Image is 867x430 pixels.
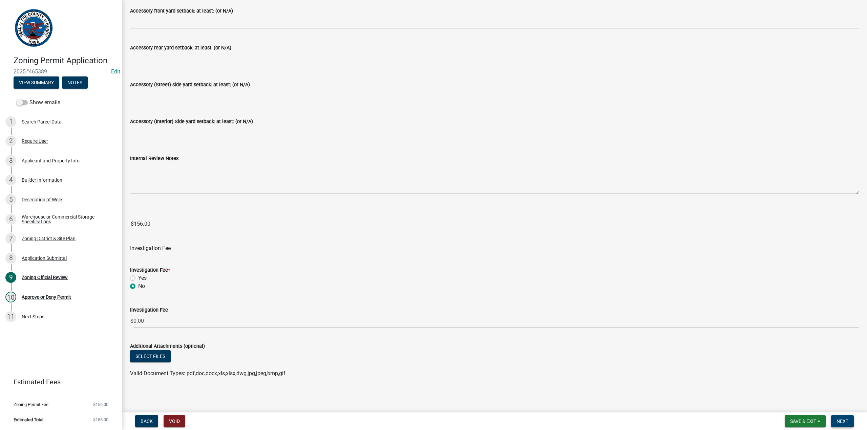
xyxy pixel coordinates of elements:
[22,295,71,299] div: Approve or Deny Permit
[22,139,48,143] div: Require User
[5,194,16,205] div: 5
[93,402,108,407] span: $156.00
[14,80,59,86] wm-modal-confirm: Summary
[5,311,16,322] div: 11
[5,253,16,264] div: 8
[837,418,848,424] span: Next
[5,375,111,389] a: Estimated Fees
[111,68,120,75] wm-modal-confirm: Edit Application Number
[130,46,231,50] label: Accessory rear yard setback: at least: (or N/A)
[790,418,816,424] span: Save & Exit
[785,415,826,427] button: Save & Exit
[130,9,233,14] label: Accessory front yard setback: at least: (or N/A)
[111,68,120,75] a: Edit
[130,314,134,328] span: $
[5,136,16,146] div: 2
[138,274,147,282] label: Yes
[62,76,88,89] button: Notes
[164,415,185,427] button: Void
[130,344,205,349] label: Additional Attachments (optional)
[62,80,88,86] wm-modal-confirm: Notes
[130,83,250,87] label: Accessory (Street) side yard setback: at least: (or N/A)
[22,178,62,182] div: Builder Information
[22,214,111,224] div: Warehouse or Commercial Storage Specifications
[22,275,68,280] div: Zoning Official Review
[130,236,859,252] div: Investigation Fee
[14,417,43,422] span: Estimated Total
[5,155,16,166] div: 3
[130,268,170,273] label: Investigation Fee
[130,119,253,124] label: Accessory (Interior) Side yard setback: at least: (or N/A)
[130,370,286,377] span: Valid Document Types: pdf,doc,docx,xls,xlsx,dwg,jpg,jpeg,bmp,gif
[14,68,108,75] span: 2025-"465389
[93,417,108,422] span: $156.00
[5,292,16,302] div: 10
[5,116,16,127] div: 1
[130,350,171,362] button: Select files
[141,418,153,424] span: Back
[138,282,145,290] label: No
[14,76,59,89] button: View Summary
[5,175,16,185] div: 4
[5,233,16,244] div: 7
[22,256,67,261] div: Application Submittal
[22,236,76,241] div: Zoning District & Site Plan
[22,119,62,124] div: Search Parcel Data
[5,272,16,283] div: 9
[135,415,158,427] button: Back
[14,402,48,407] span: Zoning Permit Fee
[16,98,60,107] label: Show emails
[14,56,117,66] h4: Zoning Permit Application
[14,7,54,49] img: Henry County, Iowa
[130,156,178,161] label: Internal Review Notes
[22,197,63,202] div: Description of Work
[831,415,854,427] button: Next
[130,308,168,313] label: Investigation Fee
[5,214,16,225] div: 6
[22,158,80,163] div: Applicant and Property Info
